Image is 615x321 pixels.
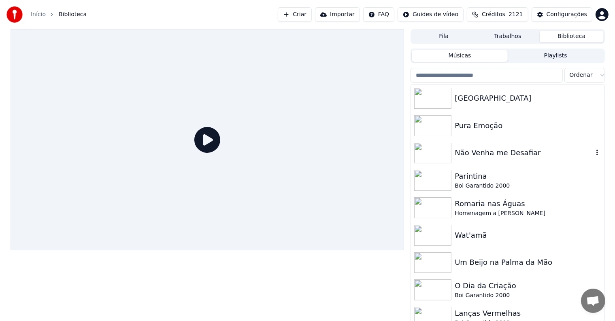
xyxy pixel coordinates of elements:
[455,230,601,241] div: Wat'amã
[455,171,601,182] div: Parintina
[455,198,601,209] div: Romaria nas Águas
[6,6,23,23] img: youka
[398,7,464,22] button: Guides de vídeo
[540,31,604,42] button: Biblioteca
[455,280,601,291] div: O Dia da Criação
[59,11,87,19] span: Biblioteca
[31,11,87,19] nav: breadcrumb
[482,11,505,19] span: Créditos
[455,120,601,131] div: Pura Emoção
[455,182,601,190] div: Boi Garantido 2000
[509,11,523,19] span: 2121
[278,7,312,22] button: Criar
[412,50,508,62] button: Músicas
[581,289,605,313] a: Bate-papo aberto
[532,7,592,22] button: Configurações
[363,7,394,22] button: FAQ
[455,308,601,319] div: Lanças Vermelhas
[547,11,587,19] div: Configurações
[570,71,593,79] span: Ordenar
[412,31,476,42] button: Fila
[508,50,604,62] button: Playlists
[455,257,601,268] div: Um Beijo na Palma da Mão
[467,7,528,22] button: Créditos2121
[31,11,46,19] a: Início
[455,209,601,218] div: Homenagem a [PERSON_NAME]
[455,291,601,300] div: Boi Garantido 2000
[455,93,601,104] div: [GEOGRAPHIC_DATA]
[315,7,360,22] button: Importar
[476,31,540,42] button: Trabalhos
[455,147,593,158] div: Não Venha me Desafiar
